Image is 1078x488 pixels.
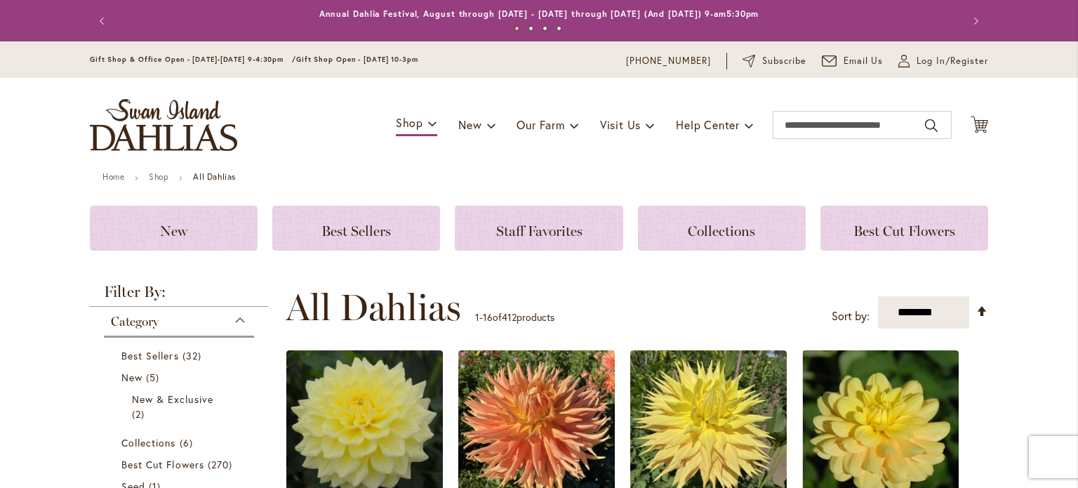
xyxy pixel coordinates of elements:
[90,284,268,307] strong: Filter By:
[121,349,179,362] span: Best Sellers
[160,223,187,239] span: New
[543,26,547,31] button: 3 of 4
[90,206,258,251] a: New
[132,407,148,421] span: 2
[502,310,517,324] span: 412
[853,223,955,239] span: Best Cut Flowers
[132,393,213,406] span: New & Exclusive
[182,348,205,363] span: 32
[960,7,988,35] button: Next
[149,171,168,182] a: Shop
[111,314,159,329] span: Category
[132,392,229,421] a: New &amp; Exclusive
[193,171,236,182] strong: All Dahlias
[180,435,197,450] span: 6
[286,286,461,329] span: All Dahlias
[458,117,481,132] span: New
[146,370,163,385] span: 5
[296,55,418,64] span: Gift Shop Open - [DATE] 10-3pm
[121,457,240,472] a: Best Cut Flowers
[475,310,479,324] span: 1
[121,370,240,385] a: New
[688,223,755,239] span: Collections
[898,54,988,68] a: Log In/Register
[455,206,623,251] a: Staff Favorites
[90,99,237,151] a: store logo
[832,303,870,329] label: Sort by:
[11,438,50,477] iframe: Launch Accessibility Center
[496,223,583,239] span: Staff Favorites
[102,171,124,182] a: Home
[475,306,554,329] p: - of products
[676,117,740,132] span: Help Center
[820,206,988,251] a: Best Cut Flowers
[272,206,440,251] a: Best Sellers
[319,8,759,19] a: Annual Dahlia Festival, August through [DATE] - [DATE] through [DATE] (And [DATE]) 9-am5:30pm
[121,436,176,449] span: Collections
[321,223,391,239] span: Best Sellers
[121,458,204,471] span: Best Cut Flowers
[638,206,806,251] a: Collections
[844,54,884,68] span: Email Us
[90,55,296,64] span: Gift Shop & Office Open - [DATE]-[DATE] 9-4:30pm /
[90,7,118,35] button: Previous
[121,371,142,384] span: New
[762,54,806,68] span: Subscribe
[600,117,641,132] span: Visit Us
[517,117,564,132] span: Our Farm
[557,26,561,31] button: 4 of 4
[514,26,519,31] button: 1 of 4
[483,310,493,324] span: 16
[208,457,236,472] span: 270
[743,54,806,68] a: Subscribe
[121,348,240,363] a: Best Sellers
[528,26,533,31] button: 2 of 4
[396,115,423,130] span: Shop
[917,54,988,68] span: Log In/Register
[626,54,711,68] a: [PHONE_NUMBER]
[121,435,240,450] a: Collections
[822,54,884,68] a: Email Us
